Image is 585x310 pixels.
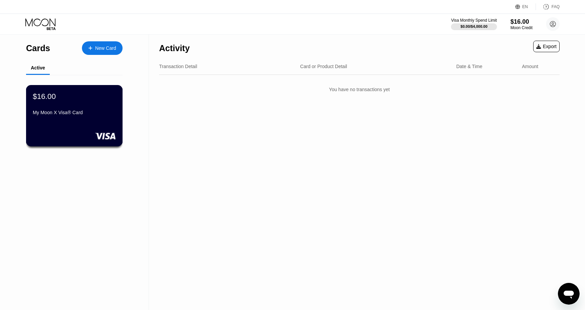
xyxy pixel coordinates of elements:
div: Date & Time [456,64,482,69]
div: EN [522,4,528,9]
div: $0.00 / $4,000.00 [460,24,487,28]
div: $16.00My Moon X Visa® Card [26,85,122,146]
div: My Moon X Visa® Card [33,110,116,115]
div: Export [533,41,560,52]
div: EN [515,3,536,10]
div: Card or Product Detail [300,64,347,69]
div: You have no transactions yet [159,80,560,99]
div: Export [536,44,557,49]
div: Cards [26,43,50,53]
div: New Card [82,41,123,55]
iframe: Button to launch messaging window [558,283,580,305]
div: New Card [95,45,116,51]
div: Active [31,65,45,70]
div: Moon Credit [511,25,533,30]
div: FAQ [536,3,560,10]
div: Visa Monthly Spend Limit [451,18,497,23]
div: Activity [159,43,190,53]
div: Transaction Detail [159,64,197,69]
div: $16.00Moon Credit [511,18,533,30]
div: $16.00 [511,18,533,25]
div: Visa Monthly Spend Limit$0.00/$4,000.00 [451,18,497,30]
div: Amount [522,64,538,69]
div: $16.00 [33,92,56,101]
div: FAQ [551,4,560,9]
